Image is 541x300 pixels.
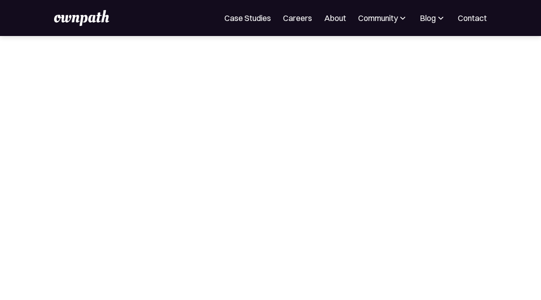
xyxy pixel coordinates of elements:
[224,12,271,24] a: Case Studies
[358,12,398,24] div: Community
[420,12,436,24] div: Blog
[324,12,346,24] a: About
[458,12,487,24] a: Contact
[358,12,408,24] div: Community
[420,12,446,24] div: Blog
[283,12,312,24] a: Careers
